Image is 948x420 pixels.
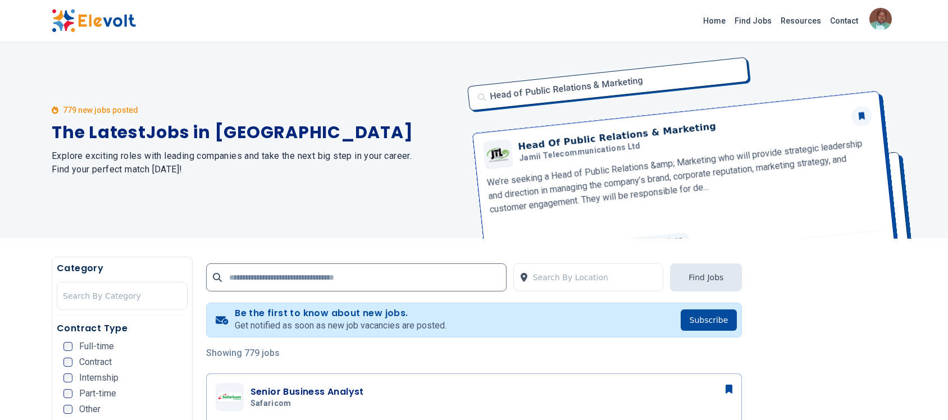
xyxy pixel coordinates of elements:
button: Find Jobs [670,263,742,291]
input: Contract [63,358,72,367]
span: Other [79,405,101,414]
a: Contact [826,12,863,30]
p: Get notified as soon as new job vacancies are posted. [235,319,446,332]
h2: Explore exciting roles with leading companies and take the next big step in your career. Find you... [52,149,461,176]
input: Part-time [63,389,72,398]
p: Showing 779 jobs [206,346,742,360]
span: Internship [79,373,118,382]
img: Safaricom [218,392,241,401]
iframe: Chat Widget [892,366,948,420]
a: Home [699,12,730,30]
input: Full-time [63,342,72,351]
span: Contract [79,358,112,367]
span: Full-time [79,342,114,351]
h4: Be the first to know about new jobs. [235,308,446,319]
h3: Senior Business Analyst [250,385,364,399]
a: Find Jobs [730,12,776,30]
span: Safaricom [250,399,291,409]
h5: Contract Type [57,322,188,335]
span: Part-time [79,389,116,398]
input: Other [63,405,72,414]
h1: The Latest Jobs in [GEOGRAPHIC_DATA] [52,122,461,143]
p: 779 new jobs posted [63,104,138,116]
a: Resources [776,12,826,30]
input: Internship [63,373,72,382]
img: Peter Muthali Munyoki [869,8,892,30]
button: Subscribe [681,309,737,331]
img: Elevolt [52,9,136,33]
h5: Category [57,262,188,275]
